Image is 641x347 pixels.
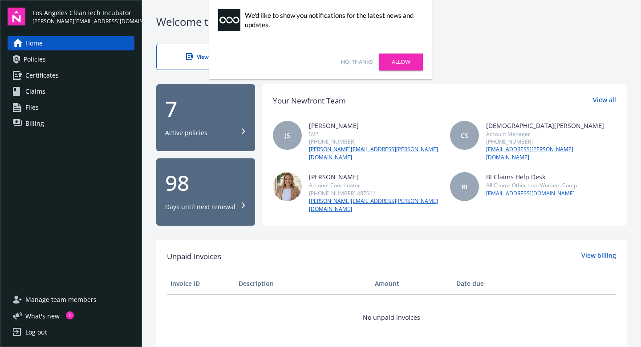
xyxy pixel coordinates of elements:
[593,95,616,107] a: View all
[25,36,43,50] span: Home
[309,172,439,182] div: [PERSON_NAME]
[309,145,439,161] a: [PERSON_NAME][EMAIL_ADDRESS][PERSON_NAME][DOMAIN_NAME]
[8,84,134,99] a: Claims
[486,182,577,189] div: All Claims Other than Workers Comp
[462,182,467,191] span: BI
[309,130,439,138] div: SVP
[165,172,246,194] div: 98
[341,58,373,66] a: No, thanks
[25,68,59,83] span: Certificates
[25,116,44,131] span: Billing
[8,36,134,50] a: Home
[245,11,418,29] div: We'd like to show you notifications for the latest news and updates.
[165,128,207,137] div: Active policies
[486,121,616,130] div: [DEMOGRAPHIC_DATA][PERSON_NAME]
[309,197,439,213] a: [PERSON_NAME][EMAIL_ADDRESS][PERSON_NAME][DOMAIN_NAME]
[309,190,439,197] div: [PHONE_NUMBER] 487911
[453,273,521,294] th: Date due
[167,251,221,262] span: Unpaid Invoices
[167,273,235,294] th: Invoice ID
[8,52,134,66] a: Policies
[235,273,371,294] th: Description
[165,98,246,120] div: 7
[8,100,134,115] a: Files
[486,172,577,182] div: BI Claims Help Desk
[25,100,39,115] span: Files
[581,251,616,262] a: View billing
[32,8,134,25] button: Los Angeles CleanTech Incubator[PERSON_NAME][EMAIL_ADDRESS][DOMAIN_NAME]
[309,121,439,130] div: [PERSON_NAME]
[379,54,423,70] a: Allow
[24,52,46,66] span: Policies
[486,138,616,145] div: [PHONE_NUMBER]
[32,8,134,17] span: Los Angeles CleanTech Incubator
[66,311,74,319] div: 1
[25,84,45,99] span: Claims
[486,190,577,198] a: [EMAIL_ADDRESS][DOMAIN_NAME]
[285,131,290,140] span: JS
[156,14,627,29] div: Welcome to Navigator , [PERSON_NAME]
[273,172,302,201] img: photo
[25,293,97,307] span: Manage team members
[32,17,134,25] span: [PERSON_NAME][EMAIL_ADDRESS][DOMAIN_NAME]
[8,311,74,321] button: What's new1
[371,273,453,294] th: Amount
[461,131,468,140] span: CS
[174,53,250,61] div: View certificates
[165,202,235,211] div: Days until next renewal
[25,325,47,339] div: Log out
[8,293,134,307] a: Manage team members
[309,182,439,189] div: Account Coordinator
[309,138,439,145] div: [PHONE_NUMBER]
[8,68,134,83] a: Certificates
[486,130,616,138] div: Account Manager
[273,95,346,107] div: Your Newfront Team
[8,8,25,25] img: navigator-logo.svg
[156,158,255,226] button: 98Days until next renewal
[156,84,255,152] button: 7Active policies
[8,116,134,131] a: Billing
[156,44,268,70] a: View certificates
[25,311,60,321] span: What ' s new
[167,294,616,340] td: No unpaid invoices
[486,145,616,161] a: [EMAIL_ADDRESS][PERSON_NAME][DOMAIN_NAME]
